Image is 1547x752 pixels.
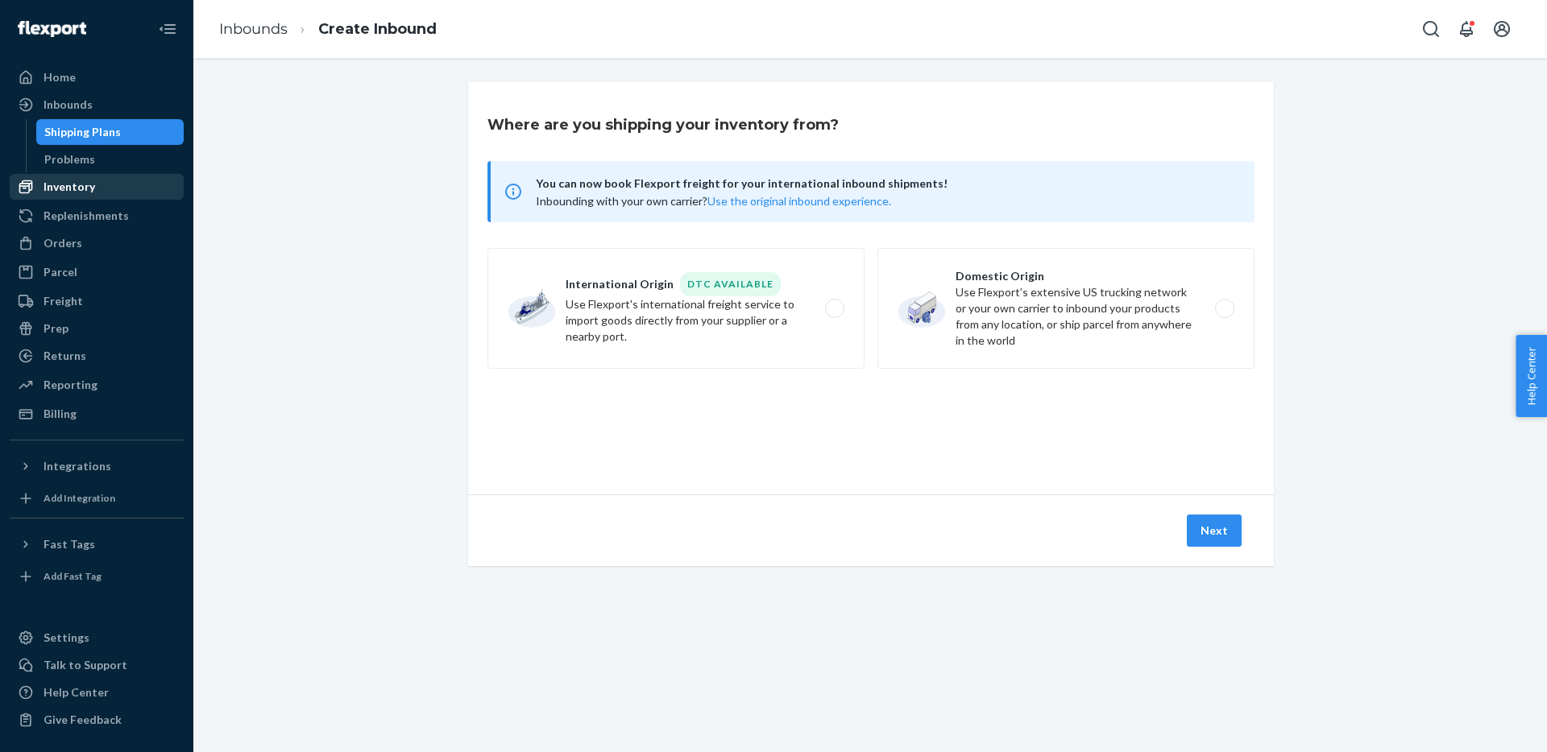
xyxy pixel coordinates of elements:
button: Help Center [1516,335,1547,417]
div: Orders [44,235,82,251]
a: Reporting [10,372,184,398]
a: Settings [10,625,184,651]
div: Integrations [44,458,111,474]
a: Add Integration [10,485,184,511]
div: Replenishments [44,208,129,224]
a: Home [10,64,184,90]
button: Use the original inbound experience. [707,193,891,209]
a: Help Center [10,680,184,705]
a: Billing [10,401,184,427]
div: Add Integration [44,491,115,505]
button: Open account menu [1486,13,1518,45]
div: Talk to Support [44,657,127,673]
div: Prep [44,320,68,337]
a: Replenishments [10,203,184,229]
ol: breadcrumbs [206,6,450,53]
a: Shipping Plans [36,119,185,145]
div: Returns [44,348,86,364]
h3: Where are you shipping your inventory from? [487,114,839,135]
div: Help Center [44,684,109,700]
a: Orders [10,230,184,256]
a: Freight [10,288,184,314]
button: Open Search Box [1415,13,1447,45]
a: Returns [10,343,184,369]
a: Prep [10,316,184,341]
span: Inbounding with your own carrier? [536,194,891,208]
a: Inbounds [219,20,288,38]
button: Close Navigation [151,13,184,45]
div: Billing [44,406,77,422]
a: Parcel [10,259,184,285]
a: Inventory [10,174,184,200]
div: Give Feedback [44,712,122,728]
div: Settings [44,630,89,646]
div: Inventory [44,179,95,195]
a: Problems [36,147,185,172]
button: Open notifications [1450,13,1483,45]
button: Fast Tags [10,531,184,557]
button: Next [1187,514,1242,547]
div: Reporting [44,377,97,393]
a: Talk to Support [10,652,184,678]
a: Add Fast Tag [10,564,184,589]
div: Parcel [44,264,77,280]
div: Problems [44,151,95,167]
div: Shipping Plans [44,124,121,140]
a: Create Inbound [318,20,437,38]
button: Integrations [10,453,184,479]
img: Flexport logo [18,21,86,37]
div: Inbounds [44,97,93,113]
div: Home [44,69,76,85]
button: Give Feedback [10,707,184,733]
a: Inbounds [10,92,184,118]
div: Freight [44,293,83,309]
div: Add Fast Tag [44,569,102,583]
div: Fast Tags [44,536,95,552]
span: You can now book Flexport freight for your international inbound shipments! [536,174,1235,193]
